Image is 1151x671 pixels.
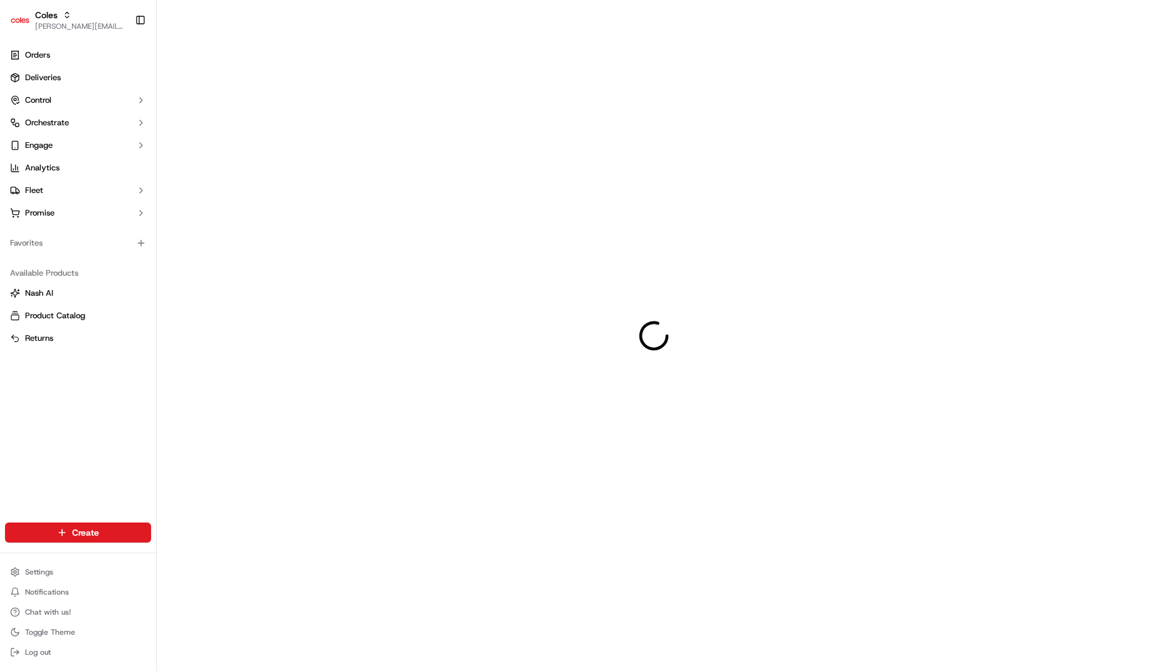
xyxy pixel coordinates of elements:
[25,49,50,61] span: Orders
[5,523,151,543] button: Create
[25,627,75,637] span: Toggle Theme
[5,180,151,200] button: Fleet
[5,623,151,641] button: Toggle Theme
[5,233,151,253] div: Favorites
[5,68,151,88] a: Deliveries
[10,288,146,299] a: Nash AI
[25,162,60,174] span: Analytics
[10,310,146,321] a: Product Catalog
[5,135,151,155] button: Engage
[25,140,53,151] span: Engage
[25,95,51,106] span: Control
[10,333,146,344] a: Returns
[5,113,151,133] button: Orchestrate
[25,207,55,219] span: Promise
[5,583,151,601] button: Notifications
[5,283,151,303] button: Nash AI
[10,10,30,30] img: Coles
[5,306,151,326] button: Product Catalog
[5,5,130,35] button: ColesColes[PERSON_NAME][EMAIL_ADDRESS][DOMAIN_NAME]
[5,643,151,661] button: Log out
[25,185,43,196] span: Fleet
[5,603,151,621] button: Chat with us!
[5,90,151,110] button: Control
[5,158,151,178] a: Analytics
[72,526,99,539] span: Create
[25,72,61,83] span: Deliveries
[25,333,53,344] span: Returns
[5,45,151,65] a: Orders
[25,567,53,577] span: Settings
[5,203,151,223] button: Promise
[35,21,125,31] button: [PERSON_NAME][EMAIL_ADDRESS][DOMAIN_NAME]
[25,117,69,128] span: Orchestrate
[25,288,53,299] span: Nash AI
[25,587,69,597] span: Notifications
[35,9,58,21] button: Coles
[25,647,51,657] span: Log out
[5,263,151,283] div: Available Products
[25,607,71,617] span: Chat with us!
[5,328,151,348] button: Returns
[25,310,85,321] span: Product Catalog
[5,563,151,581] button: Settings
